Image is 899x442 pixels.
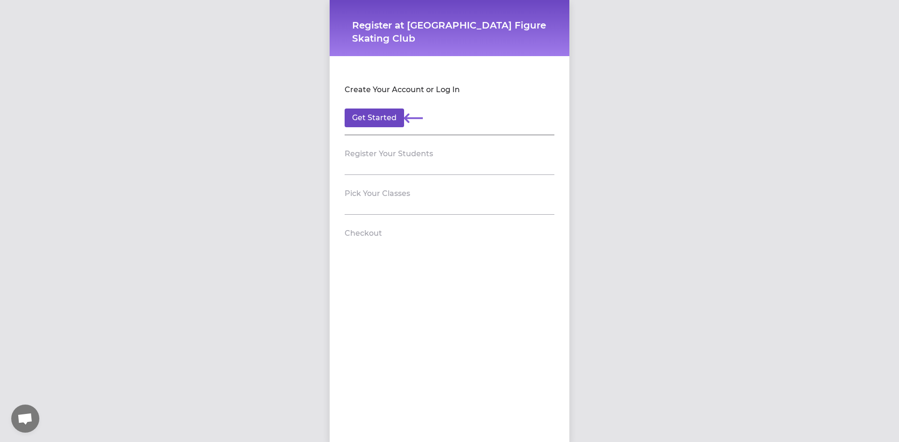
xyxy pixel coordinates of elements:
h2: Register Your Students [345,148,433,159]
h2: Checkout [345,228,382,239]
h2: Create Your Account or Log In [345,84,460,95]
button: Get Started [345,109,404,127]
h2: Pick Your Classes [345,188,410,199]
h1: Register at [GEOGRAPHIC_DATA] Figure Skating Club [352,19,547,45]
div: Open chat [11,405,39,433]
